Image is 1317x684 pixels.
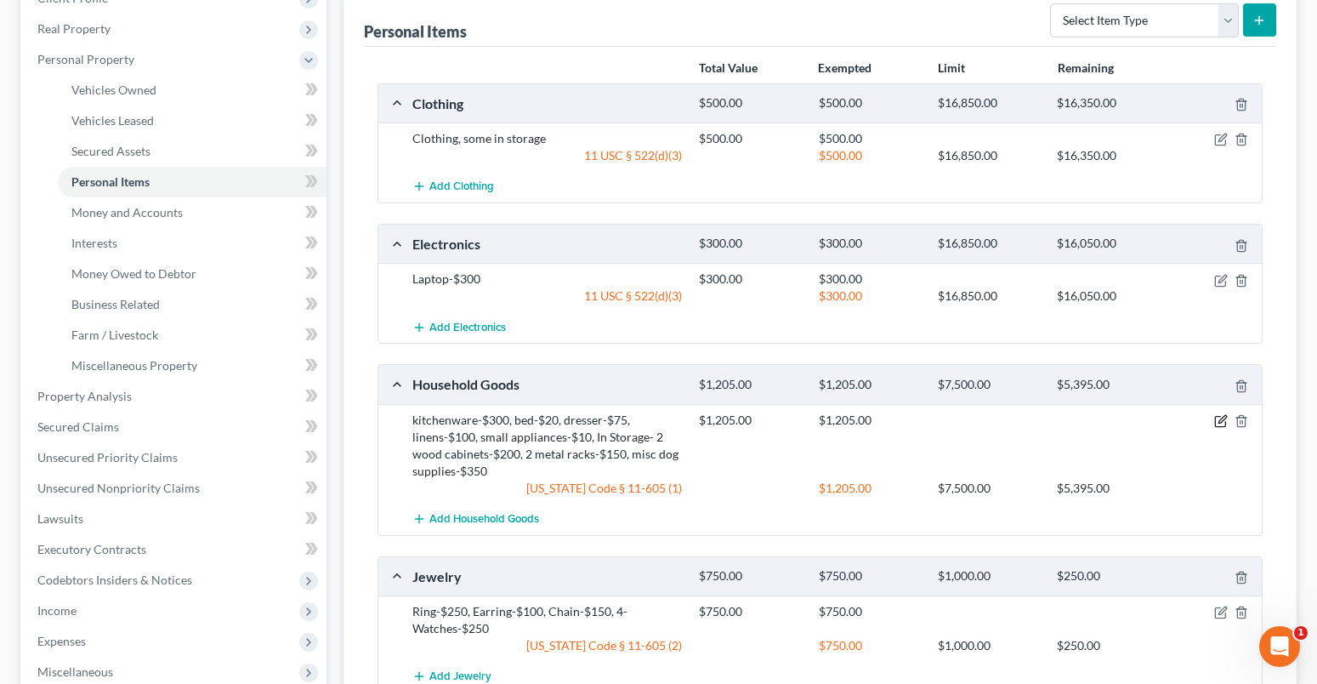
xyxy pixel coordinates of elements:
[690,568,809,584] div: $750.00
[929,568,1048,584] div: $1,000.00
[58,351,326,381] a: Miscellaneous Property
[37,634,86,648] span: Expenses
[938,60,965,75] strong: Limit
[810,130,929,147] div: $500.00
[37,603,77,618] span: Income
[412,171,494,202] button: Add Clothing
[37,450,178,465] span: Unsecured Priority Claims
[37,664,113,679] span: Miscellaneous
[690,412,809,429] div: $1,205.00
[690,271,809,288] div: $300.00
[810,412,929,429] div: $1,205.00
[818,60,871,75] strong: Exempted
[810,236,929,252] div: $300.00
[58,320,326,351] a: Farm / Livestock
[929,637,1048,654] div: $1,000.00
[810,377,929,393] div: $1,205.00
[929,288,1048,305] div: $16,850.00
[429,512,539,526] span: Add Household Goods
[929,480,1048,497] div: $7,500.00
[404,235,690,253] div: Electronics
[810,95,929,111] div: $500.00
[71,144,150,158] span: Secured Assets
[810,271,929,288] div: $300.00
[71,174,150,189] span: Personal Items
[71,113,154,128] span: Vehicles Leased
[37,52,134,66] span: Personal Property
[71,297,160,311] span: Business Related
[58,197,326,228] a: Money and Accounts
[1048,568,1167,584] div: $250.00
[404,567,690,585] div: Jewelry
[24,412,326,442] a: Secured Claims
[1048,95,1167,111] div: $16,350.00
[58,289,326,320] a: Business Related
[1048,637,1167,654] div: $250.00
[71,83,156,97] span: Vehicles Owned
[412,504,539,535] button: Add Household Goods
[24,534,326,565] a: Executory Contracts
[404,637,690,654] div: [US_STATE] Code § 11-605 (2)
[404,412,690,480] div: kitchenware-$300, bed-$20, dresser-$75, linens-$100, small appliances-$10, In Storage- 2 wood cab...
[810,288,929,305] div: $300.00
[690,603,809,620] div: $750.00
[58,105,326,136] a: Vehicles Leased
[690,95,809,111] div: $500.00
[1048,147,1167,164] div: $16,350.00
[1259,626,1300,667] iframe: Intercom live chat
[1048,288,1167,305] div: $16,050.00
[929,95,1048,111] div: $16,850.00
[1058,60,1114,75] strong: Remaining
[37,542,146,556] span: Executory Contracts
[404,603,690,637] div: Ring-$250, Earring-$100, Chain-$150, 4-Watches-$250
[929,236,1048,252] div: $16,850.00
[404,480,690,497] div: [US_STATE] Code § 11-605 (1)
[429,670,491,684] span: Add Jewelry
[58,167,326,197] a: Personal Items
[810,603,929,620] div: $750.00
[1048,377,1167,393] div: $5,395.00
[37,573,192,587] span: Codebtors Insiders & Notices
[404,375,690,393] div: Household Goods
[24,381,326,412] a: Property Analysis
[1048,480,1167,497] div: $5,395.00
[810,568,929,584] div: $750.00
[71,266,196,281] span: Money Owed to Debtor
[429,321,506,334] span: Add Electronics
[58,75,326,105] a: Vehicles Owned
[690,236,809,252] div: $300.00
[929,377,1048,393] div: $7,500.00
[37,511,83,526] span: Lawsuits
[929,147,1048,164] div: $16,850.00
[71,358,197,373] span: Miscellaneous Property
[364,21,467,42] div: Personal Items
[1294,626,1308,640] span: 1
[58,136,326,167] a: Secured Assets
[37,21,111,36] span: Real Property
[71,236,117,250] span: Interests
[429,180,494,194] span: Add Clothing
[24,442,326,473] a: Unsecured Priority Claims
[810,147,929,164] div: $500.00
[71,328,158,342] span: Farm / Livestock
[810,637,929,654] div: $750.00
[690,130,809,147] div: $500.00
[24,504,326,534] a: Lawsuits
[58,259,326,289] a: Money Owed to Debtor
[71,205,183,219] span: Money and Accounts
[24,473,326,504] a: Unsecured Nonpriority Claims
[404,94,690,112] div: Clothing
[37,481,200,495] span: Unsecured Nonpriority Claims
[810,480,929,497] div: $1,205.00
[690,377,809,393] div: $1,205.00
[37,389,132,403] span: Property Analysis
[412,311,506,343] button: Add Electronics
[404,147,690,164] div: 11 USC § 522(d)(3)
[404,271,690,288] div: Laptop-$300
[404,130,690,147] div: Clothing, some in storage
[1048,236,1167,252] div: $16,050.00
[58,228,326,259] a: Interests
[37,419,119,434] span: Secured Claims
[699,60,758,75] strong: Total Value
[404,288,690,305] div: 11 USC § 522(d)(3)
